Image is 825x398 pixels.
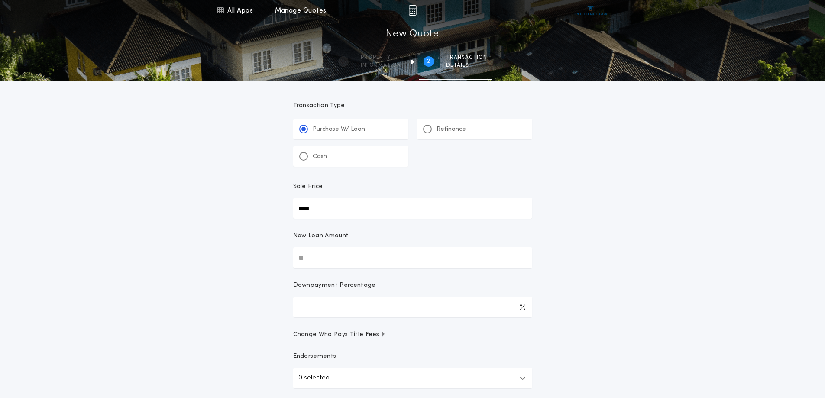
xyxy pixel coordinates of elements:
[361,54,401,61] span: Property
[298,373,330,383] p: 0 selected
[293,198,532,219] input: Sale Price
[361,62,401,69] span: information
[293,330,532,339] button: Change Who Pays Title Fees
[446,62,487,69] span: details
[574,6,607,15] img: vs-icon
[437,125,466,134] p: Refinance
[293,232,349,240] p: New Loan Amount
[293,330,386,339] span: Change Who Pays Title Fees
[386,27,439,41] h1: New Quote
[293,281,376,290] p: Downpayment Percentage
[293,101,532,110] p: Transaction Type
[446,54,487,61] span: Transaction
[427,58,430,65] h2: 2
[293,247,532,268] input: New Loan Amount
[293,368,532,388] button: 0 selected
[293,352,532,361] p: Endorsements
[293,182,323,191] p: Sale Price
[408,5,417,16] img: img
[293,297,532,317] input: Downpayment Percentage
[313,152,327,161] p: Cash
[313,125,365,134] p: Purchase W/ Loan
